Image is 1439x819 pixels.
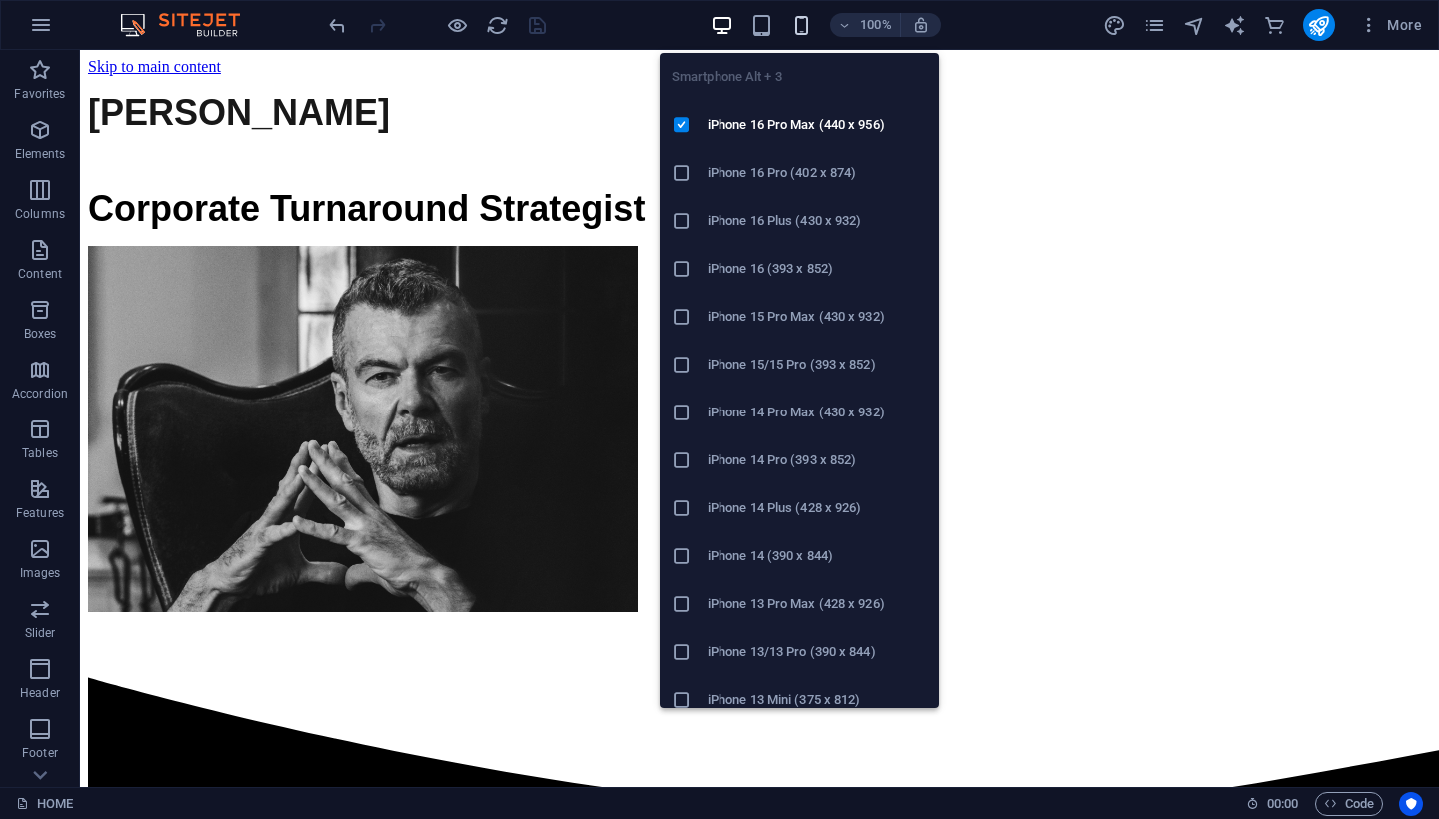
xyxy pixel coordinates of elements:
p: Columns [15,206,65,222]
p: Elements [15,146,66,162]
h6: iPhone 15 Pro Max (430 x 932) [708,305,927,329]
i: Navigator [1183,14,1206,37]
i: Commerce [1263,14,1286,37]
button: navigator [1183,13,1207,37]
i: AI Writer [1223,14,1246,37]
h6: iPhone 13 Mini (375 x 812) [708,688,927,712]
h6: iPhone 13/13 Pro (390 x 844) [708,640,927,664]
p: Slider [25,625,56,641]
button: pages [1143,13,1167,37]
button: Click here to leave preview mode and continue editing [445,13,469,37]
i: Undo: menu-wrapper-shadow ((none, null, null) -> (2px 2px 4px 0 rgba(0,0,0,0.2), null, null)) (Ct... [326,14,349,37]
i: On resize automatically adjust zoom level to fit chosen device. [912,16,930,34]
i: Publish [1307,14,1330,37]
button: reload [485,13,509,37]
button: commerce [1263,13,1287,37]
button: More [1351,9,1430,41]
button: Code [1315,792,1383,816]
div: Peter Vapaamies [8,26,1351,122]
p: Features [16,505,64,521]
h6: iPhone 15/15 Pro (393 x 852) [708,353,927,377]
h6: iPhone 14 (390 x 844) [708,544,927,568]
p: Header [20,685,60,701]
button: text_generator [1223,13,1247,37]
h6: iPhone 16 Pro (402 x 874) [708,161,927,185]
h6: 100% [860,13,892,37]
h6: iPhone 16 Plus (430 x 932) [708,209,927,233]
i: Pages (Ctrl+Alt+S) [1143,14,1166,37]
h6: iPhone 14 Pro Max (430 x 932) [708,401,927,424]
button: design [1103,13,1127,37]
p: Images [20,565,61,581]
p: Boxes [24,326,57,342]
a: Click to cancel selection. Double-click to open Pages [16,792,73,816]
h6: iPhone 14 Plus (428 x 926) [708,496,927,520]
i: Reload page [486,14,509,37]
button: 100% [830,13,901,37]
p: Accordion [12,386,68,402]
button: Usercentrics [1399,792,1423,816]
i: Design (Ctrl+Alt+Y) [1103,14,1126,37]
span: : [1281,796,1284,811]
h6: iPhone 16 Pro Max (440 x 956) [708,113,927,137]
h6: iPhone 16 (393 x 852) [708,257,927,281]
button: publish [1303,9,1335,41]
button: undo [325,13,349,37]
p: Content [18,266,62,282]
p: Favorites [14,86,65,102]
p: Footer [22,745,58,761]
p: Tables [22,445,58,461]
h6: iPhone 13 Pro Max (428 x 926) [708,592,927,616]
span: More [1359,15,1422,35]
h6: iPhone 14 Pro (393 x 852) [708,448,927,472]
h6: Session time [1246,792,1299,816]
img: Editor Logo [115,13,265,37]
a: Skip to main content [8,8,141,25]
span: Code [1324,792,1374,816]
span: 00 00 [1267,792,1298,816]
